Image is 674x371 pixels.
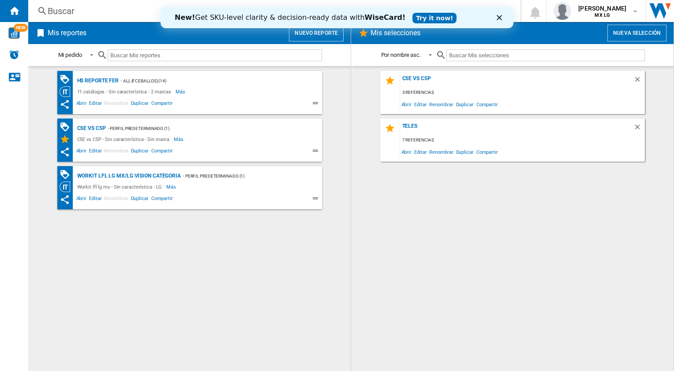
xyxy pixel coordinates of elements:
[75,123,106,134] div: C5E vs C5P
[150,194,174,205] span: Compartir
[176,86,187,97] span: Más
[174,134,185,145] span: Más
[60,99,70,110] ng-md-icon: Este reporte se ha compartido contigo
[103,99,129,110] span: Renombrar
[446,49,644,61] input: Buscar Mis selecciones
[130,194,150,205] span: Duplicar
[400,135,645,146] div: 7 referencias
[60,74,75,85] div: Matriz de PROMOCIONES
[75,99,88,110] span: Abrir
[554,2,571,20] img: profile.jpg
[106,123,304,134] div: - Perfil predeterminado (1)
[8,27,20,39] img: wise-card.svg
[369,25,423,41] h2: Mis selecciones
[289,25,344,41] button: Nuevo reporte
[9,49,19,60] img: alerts-logo.svg
[103,194,129,205] span: Renombrar
[455,98,475,110] span: Duplicar
[46,25,88,41] h2: Mis reportes
[48,5,498,17] div: Buscar
[60,147,70,157] ng-md-icon: Este reporte se ha compartido contigo
[75,147,88,157] span: Abrir
[607,25,667,41] button: Nueva selección
[75,182,167,192] div: Workit lfl lg mx - Sin característica - LG
[400,98,413,110] span: Abrir
[181,171,304,182] div: - Perfil predeterminado (1)
[475,98,499,110] span: Compartir
[130,147,150,157] span: Duplicar
[60,86,75,97] div: Visión Categoría
[88,147,103,157] span: Editar
[60,194,70,205] ng-md-icon: Este reporte se ha compartido contigo
[119,75,304,86] div: - ALL (fceballos) (14)
[75,75,119,86] div: HS Reporte Fer
[428,146,454,158] span: Renombrar
[88,194,103,205] span: Editar
[150,147,174,157] span: Compartir
[14,24,28,32] span: NEW
[75,171,181,182] div: Workit lfl lg mx/LG vision categoria
[60,134,75,145] div: Mis Selecciones
[166,182,177,192] span: Más
[400,87,645,98] div: 3 referencias
[108,49,322,61] input: Buscar Mis reportes
[60,169,75,180] div: Matriz de PROMOCIONES
[475,146,499,158] span: Compartir
[455,146,475,158] span: Duplicar
[400,123,633,135] div: Teles
[60,122,75,133] div: Matriz de PROMOCIONES
[633,123,645,135] div: Borrar
[413,146,428,158] span: Editar
[595,12,610,18] b: MX LG
[60,182,75,192] div: Visión Categoría
[336,8,345,13] div: Close
[633,75,645,87] div: Borrar
[75,86,176,97] div: 11 catálogos - Sin característica - 2 marcas
[381,52,421,58] div: Por nombre asc.
[130,99,150,110] span: Duplicar
[58,52,82,58] div: Mi pedido
[150,99,174,110] span: Compartir
[161,7,513,28] iframe: Intercom live chat banner
[88,99,103,110] span: Editar
[578,4,626,13] span: [PERSON_NAME]
[413,98,428,110] span: Editar
[75,134,174,145] div: C5E vs C5P - Sin característica - Sin marca
[400,75,633,87] div: C5E vs C5P
[103,147,129,157] span: Renombrar
[75,194,88,205] span: Abrir
[400,146,413,158] span: Abrir
[428,98,454,110] span: Renombrar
